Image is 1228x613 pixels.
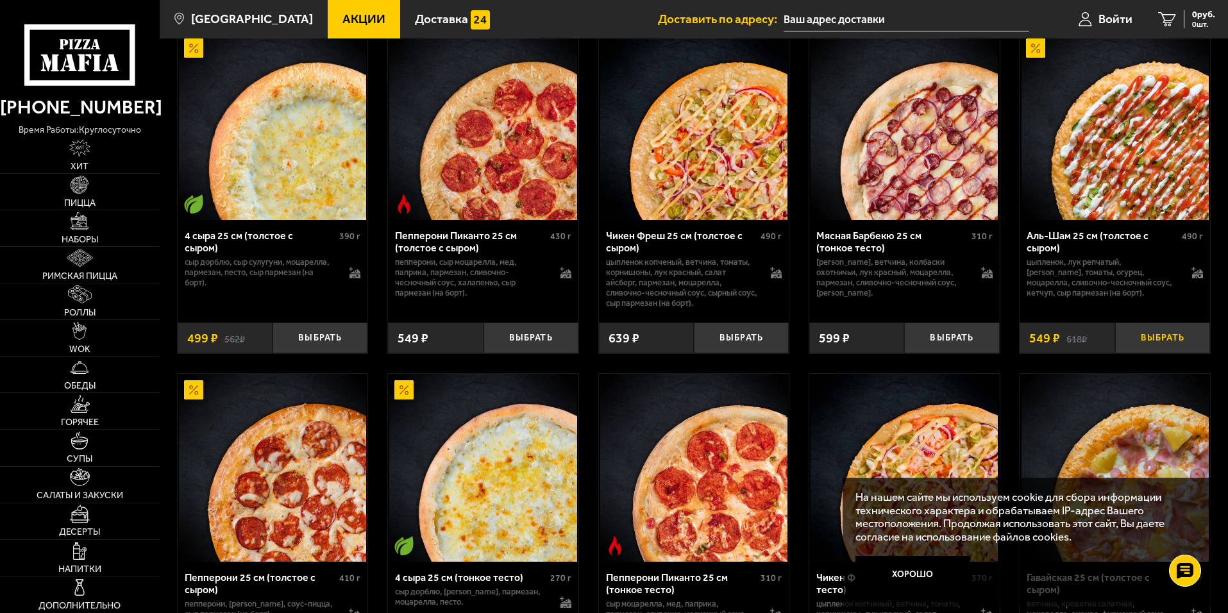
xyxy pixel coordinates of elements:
[761,231,782,242] span: 490 г
[415,13,468,25] span: Доставка
[178,32,368,219] a: АкционныйВегетарианское блюдо4 сыра 25 см (толстое с сыром)
[694,323,789,354] button: Выбрать
[1066,332,1087,344] s: 618 ₽
[599,374,789,561] a: Острое блюдоПепперони Пиканто 25 см (тонкое тесто)
[184,380,203,399] img: Акционный
[389,32,576,219] img: Пепперони Пиканто 25 см (толстое с сыром)
[273,323,367,354] button: Выбрать
[811,32,998,219] img: Мясная Барбекю 25 см (тонкое тесто)
[394,380,414,399] img: Акционный
[599,32,789,219] a: Чикен Фреш 25 см (толстое с сыром)
[185,257,337,288] p: сыр дорблю, сыр сулугуни, моцарелла, пармезан, песто, сыр пармезан (на борт).
[389,374,576,561] img: 4 сыра 25 см (тонкое тесто)
[600,374,787,561] img: Пепперони Пиканто 25 см (тонкое тесто)
[1022,32,1209,219] img: Аль-Шам 25 см (толстое с сыром)
[394,194,414,214] img: Острое блюдо
[550,573,571,584] span: 270 г
[484,323,578,354] button: Выбрать
[550,231,571,242] span: 430 г
[606,230,758,254] div: Чикен Фреш 25 см (толстое с сыром)
[1029,330,1060,346] span: 549 ₽
[761,573,782,584] span: 310 г
[69,345,90,354] span: WOK
[819,330,850,346] span: 599 ₽
[339,231,360,242] span: 390 г
[816,571,968,596] div: Чикен Фреш 25 см (тонкое тесто)
[855,491,1191,544] p: На нашем сайте мы используем cookie для сбора информации технического характера и обрабатываем IP...
[187,330,218,346] span: 499 ₽
[224,332,245,344] s: 562 ₽
[1115,323,1210,354] button: Выбрать
[606,257,758,308] p: цыпленок копченый, ветчина, томаты, корнишоны, лук красный, салат айсберг, пармезан, моцарелла, с...
[816,230,968,254] div: Мясная Барбекю 25 см (тонкое тесто)
[811,374,998,561] img: Чикен Фреш 25 см (тонкое тесто)
[61,418,99,427] span: Горячее
[606,571,758,596] div: Пепперони Пиканто 25 см (тонкое тесто)
[1192,10,1215,19] span: 0 руб.
[67,455,92,464] span: Супы
[42,272,117,281] span: Римская пицца
[816,257,968,298] p: [PERSON_NAME], ветчина, колбаски охотничьи, лук красный, моцарелла, пармезан, сливочно-чесночный ...
[1022,374,1209,561] img: Гавайская 25 см (толстое с сыром)
[395,257,547,298] p: пепперони, сыр Моцарелла, мед, паприка, пармезан, сливочно-чесночный соус, халапеньо, сыр пармеза...
[184,194,203,214] img: Вегетарианское блюдо
[71,162,88,171] span: Хит
[394,536,414,555] img: Вегетарианское блюдо
[191,13,313,25] span: [GEOGRAPHIC_DATA]
[1027,257,1179,298] p: цыпленок, лук репчатый, [PERSON_NAME], томаты, огурец, моцарелла, сливочно-чесночный соус, кетчуп...
[342,13,385,25] span: Акции
[1026,38,1045,58] img: Акционный
[38,601,121,610] span: Дополнительно
[1020,374,1210,561] a: Гавайская 25 см (толстое с сыром)
[179,374,366,561] img: Пепперони 25 см (толстое с сыром)
[605,536,625,555] img: Острое блюдо
[809,374,1000,561] a: Чикен Фреш 25 см (тонкое тесто)
[809,32,1000,219] a: Мясная Барбекю 25 см (тонкое тесто)
[388,374,578,561] a: АкционныйВегетарианское блюдо4 сыра 25 см (тонкое тесто)
[58,565,101,574] span: Напитки
[1020,32,1210,219] a: АкционныйАль-Шам 25 см (толстое с сыром)
[1027,230,1179,254] div: Аль-Шам 25 см (толстое с сыром)
[59,528,100,537] span: Десерты
[185,571,337,596] div: Пепперони 25 см (толстое с сыром)
[64,199,96,208] span: Пицца
[395,571,547,584] div: 4 сыра 25 см (тонкое тесто)
[395,230,547,254] div: Пепперони Пиканто 25 см (толстое с сыром)
[1098,13,1132,25] span: Войти
[971,231,993,242] span: 310 г
[855,556,971,594] button: Хорошо
[398,330,428,346] span: 549 ₽
[1182,231,1203,242] span: 490 г
[388,32,578,219] a: Острое блюдоПепперони Пиканто 25 см (толстое с сыром)
[784,8,1029,31] input: Ваш адрес доставки
[184,38,203,58] img: Акционный
[37,491,123,500] span: Салаты и закуски
[178,374,368,561] a: АкционныйПепперони 25 см (толстое с сыром)
[64,308,96,317] span: Роллы
[471,10,490,29] img: 15daf4d41897b9f0e9f617042186c801.svg
[64,382,96,390] span: Обеды
[179,32,366,219] img: 4 сыра 25 см (толстое с сыром)
[1192,21,1215,28] span: 0 шт.
[62,235,98,244] span: Наборы
[658,13,784,25] span: Доставить по адресу:
[395,587,547,607] p: сыр дорблю, [PERSON_NAME], пармезан, моцарелла, песто.
[185,230,337,254] div: 4 сыра 25 см (толстое с сыром)
[600,32,787,219] img: Чикен Фреш 25 см (толстое с сыром)
[609,330,639,346] span: 639 ₽
[339,573,360,584] span: 410 г
[904,323,999,354] button: Выбрать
